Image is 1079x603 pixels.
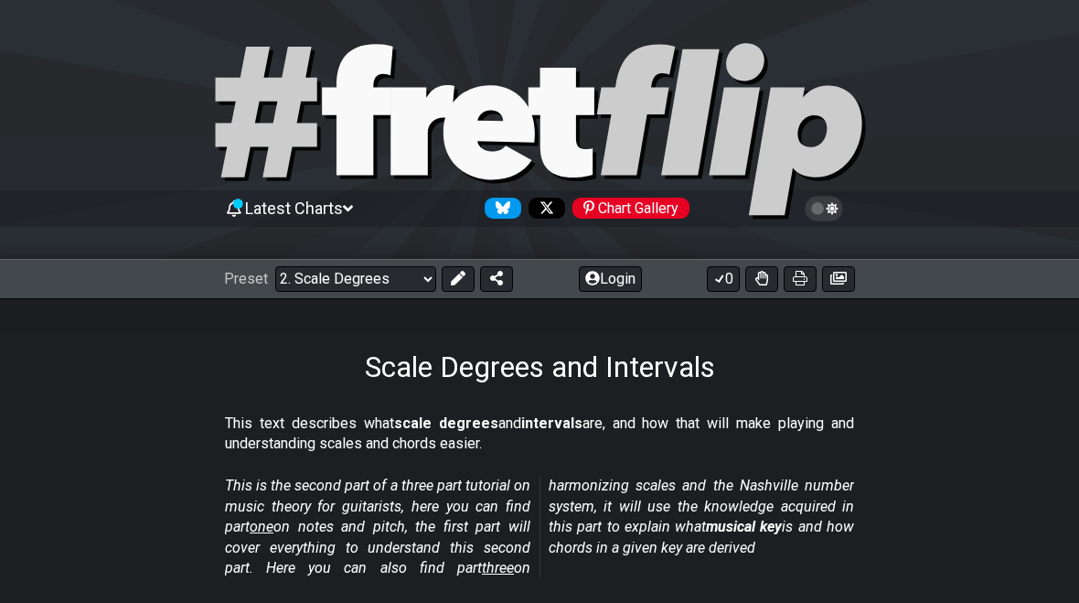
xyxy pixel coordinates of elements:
[521,415,582,432] strong: intervals
[365,350,715,384] h1: Scale Degrees and Intervals
[707,266,740,292] button: 0
[521,198,565,219] a: Follow #fretflip at X
[250,518,273,535] span: one
[565,198,689,219] a: #fretflip at Pinterest
[442,266,475,292] button: Edit Preset
[822,266,855,292] button: Create image
[745,266,778,292] button: Toggle Dexterity for all fretkits
[572,198,689,219] div: Chart Gallery
[394,415,498,432] strong: scale degrees
[784,266,817,292] button: Print
[225,414,854,455] p: This text describes what and are, and how that will make playing and understanding scales and cho...
[482,559,514,576] span: three
[579,266,642,292] button: Login
[275,266,436,292] select: Preset
[245,199,343,218] span: Latest Charts
[480,266,513,292] button: Share Preset
[814,200,835,217] span: Toggle light / dark theme
[224,270,268,287] span: Preset
[477,198,521,219] a: Follow #fretflip at Bluesky
[225,477,854,576] em: This is the second part of a three part tutorial on music theory for guitarists, here you can fin...
[706,518,782,535] strong: musical key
